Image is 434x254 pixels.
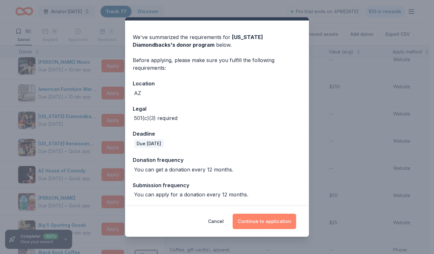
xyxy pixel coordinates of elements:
div: You can apply for a donation every 12 months. [134,191,248,198]
div: We've summarized the requirements for below. [133,33,301,49]
div: Before applying, please make sure you fulfill the following requirements: [133,56,301,72]
div: Legal [133,105,301,113]
div: Location [133,79,301,88]
button: Cancel [208,214,224,229]
div: Deadline [133,130,301,138]
div: Donation frequency [133,156,301,164]
div: Submission frequency [133,181,301,189]
div: 501(c)(3) required [134,114,177,122]
div: You can get a donation every 12 months. [134,166,233,173]
div: AZ [134,89,141,97]
button: Continue to application [233,214,296,229]
div: Due [DATE] [134,139,164,148]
